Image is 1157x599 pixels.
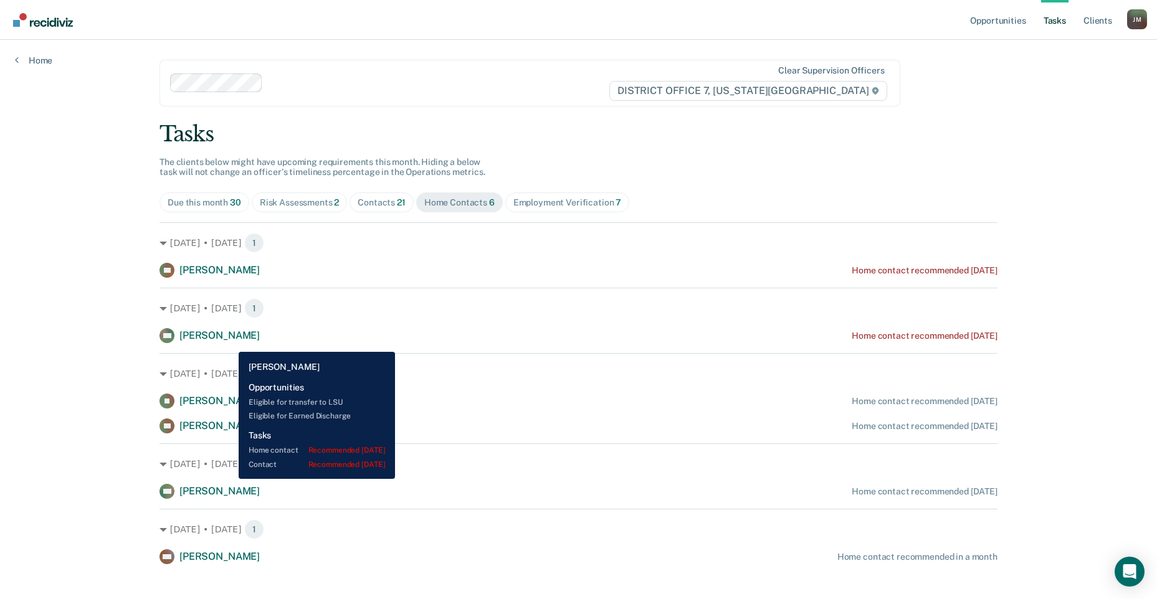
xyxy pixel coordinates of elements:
[244,519,264,539] span: 1
[230,197,241,207] span: 30
[244,364,265,384] span: 2
[244,298,264,318] span: 1
[852,265,997,276] div: Home contact recommended [DATE]
[160,121,997,147] div: Tasks
[179,420,260,432] span: [PERSON_NAME]
[489,197,495,207] span: 6
[609,81,887,101] span: DISTRICT OFFICE 7, [US_STATE][GEOGRAPHIC_DATA]
[179,485,260,497] span: [PERSON_NAME]
[160,519,997,539] div: [DATE] • [DATE] 1
[1115,557,1145,587] div: Open Intercom Messenger
[13,13,73,27] img: Recidiviz
[852,421,997,432] div: Home contact recommended [DATE]
[616,197,621,207] span: 7
[179,395,260,407] span: [PERSON_NAME]
[179,329,260,341] span: [PERSON_NAME]
[852,486,997,497] div: Home contact recommended [DATE]
[397,197,406,207] span: 21
[160,233,997,253] div: [DATE] • [DATE] 1
[837,552,997,562] div: Home contact recommended in a month
[852,396,997,407] div: Home contact recommended [DATE]
[424,197,495,208] div: Home Contacts
[334,197,339,207] span: 2
[244,454,264,474] span: 1
[513,197,622,208] div: Employment Verification
[168,197,241,208] div: Due this month
[852,331,997,341] div: Home contact recommended [DATE]
[260,197,340,208] div: Risk Assessments
[244,233,264,253] span: 1
[160,364,997,384] div: [DATE] • [DATE] 2
[358,197,406,208] div: Contacts
[778,65,884,76] div: Clear supervision officers
[160,454,997,474] div: [DATE] • [DATE] 1
[1127,9,1147,29] button: Profile dropdown button
[160,157,485,177] span: The clients below might have upcoming requirements this month. Hiding a below task will not chang...
[1127,9,1147,29] div: J M
[179,550,260,562] span: [PERSON_NAME]
[179,264,260,276] span: [PERSON_NAME]
[15,55,52,66] a: Home
[160,298,997,318] div: [DATE] • [DATE] 1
